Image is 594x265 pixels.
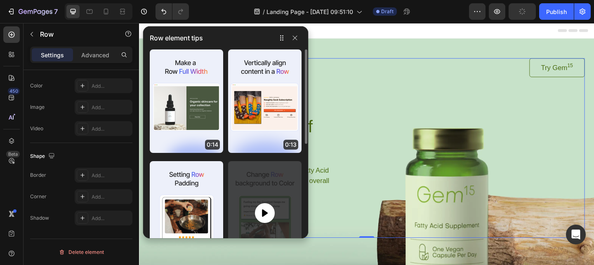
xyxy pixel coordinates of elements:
[30,151,57,162] div: Shape
[24,219,63,227] p: buy now
[30,193,47,200] div: Corner
[92,82,130,90] div: Add...
[92,193,130,201] div: Add...
[92,125,130,133] div: Add...
[156,3,189,20] div: Undo/Redo
[30,171,46,179] div: Border
[41,51,64,59] p: Settings
[263,7,265,16] span: /
[30,246,132,259] button: Delete element
[466,43,472,49] sup: 15
[30,82,43,89] div: Color
[30,125,43,132] div: Video
[539,3,574,20] button: Publish
[381,8,394,15] span: Draft
[6,151,20,157] div: Beta
[150,33,203,43] p: Row element tips
[437,42,472,55] p: Try Gem
[546,7,567,16] div: Publish
[11,155,219,188] p: Unlock your potential with our premium Essential Fatty Acid (EFA) capsules, meticulously crafted ...
[59,247,104,257] div: Delete element
[566,225,586,244] div: Open Intercom Messenger
[54,7,58,16] p: 7
[139,23,594,265] iframe: To enrich screen reader interactions, please activate Accessibility in Grammarly extension settings
[205,140,220,150] p: 0:14
[81,51,109,59] p: Advanced
[266,7,353,16] span: Landing Page - [DATE] 09:51:10
[424,38,485,59] a: Try Gem15
[92,172,130,179] div: Add...
[92,104,130,111] div: Add...
[40,29,110,39] p: Row
[8,88,20,94] div: 450
[283,140,298,150] p: 0:13
[30,103,45,111] div: Image
[10,211,76,234] a: buy now
[21,43,34,50] div: Row
[10,101,220,147] h1: Discover the Power of Essential Fatty Acids
[3,3,61,20] button: 7
[92,215,130,222] div: Add...
[30,214,49,222] div: Shadow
